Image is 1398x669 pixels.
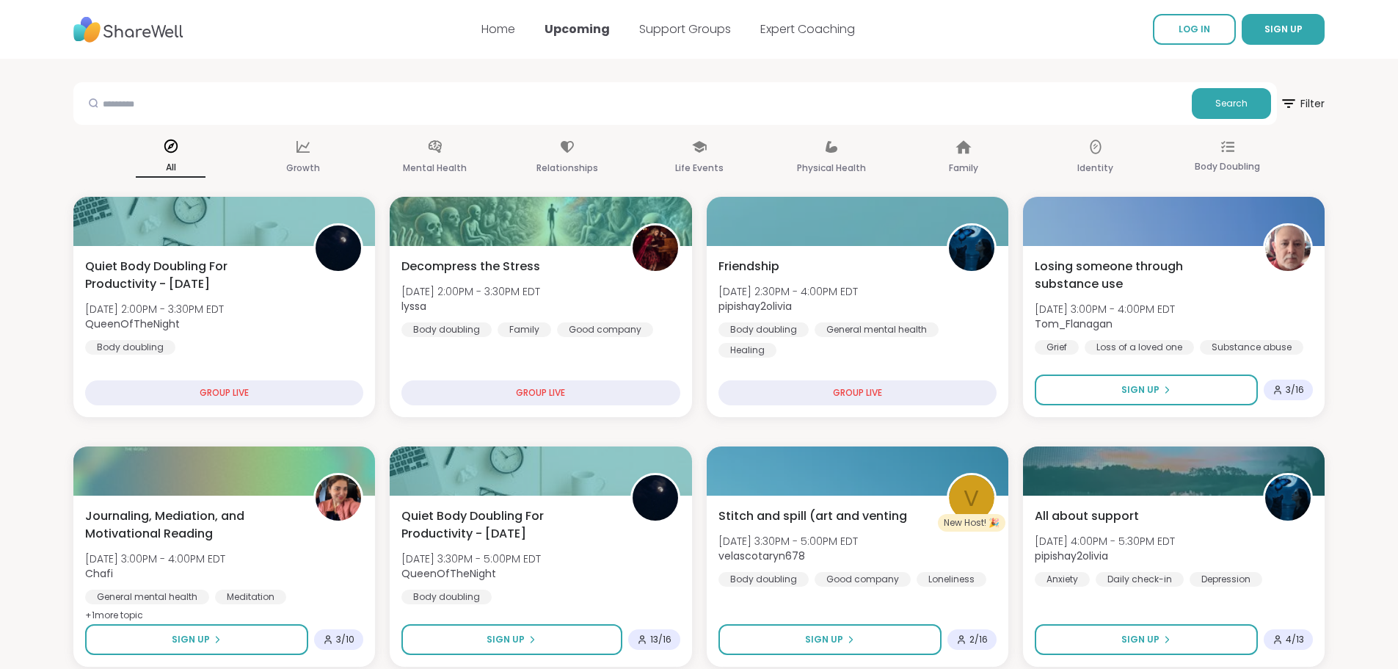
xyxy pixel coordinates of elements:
[85,566,113,581] b: Chafi
[401,590,492,604] div: Body doubling
[675,159,724,177] p: Life Events
[718,322,809,337] div: Body doubling
[85,380,363,405] div: GROUP LIVE
[760,21,855,37] a: Expert Coaching
[633,475,678,521] img: QueenOfTheNight
[1121,633,1159,646] span: Sign Up
[536,159,598,177] p: Relationships
[805,633,843,646] span: Sign Up
[557,322,653,337] div: Good company
[718,380,997,405] div: GROUP LIVE
[718,284,858,299] span: [DATE] 2:30PM - 4:00PM EDT
[1035,302,1175,317] span: [DATE] 3:00PM - 4:00PM EDT
[917,572,986,587] div: Loneliness
[797,159,866,177] p: Physical Health
[718,299,792,314] b: pipishay2olivia
[815,322,939,337] div: General mental health
[1200,340,1303,355] div: Substance abuse
[1265,475,1311,521] img: pipishay2olivia
[1264,23,1303,35] span: SIGN UP
[498,322,551,337] div: Family
[1035,624,1258,655] button: Sign Up
[316,225,361,271] img: QueenOfTheNight
[718,572,809,587] div: Body doubling
[718,507,907,525] span: Stitch and spill (art and venting
[1077,159,1113,177] p: Identity
[1242,14,1325,45] button: SIGN UP
[401,507,614,543] span: Quiet Body Doubling For Productivity - [DATE]
[401,258,540,275] span: Decompress the Stress
[85,590,209,604] div: General mental health
[1096,572,1184,587] div: Daily check-in
[718,258,779,275] span: Friendship
[85,258,297,293] span: Quiet Body Doubling For Productivity - [DATE]
[85,302,224,317] span: [DATE] 2:00PM - 3:30PM EDT
[964,481,979,516] span: v
[718,343,776,358] div: Healing
[401,284,540,299] span: [DATE] 2:00PM - 3:30PM EDT
[85,552,225,566] span: [DATE] 3:00PM - 4:00PM EDT
[1035,340,1079,355] div: Grief
[718,534,858,549] span: [DATE] 3:30PM - 5:00PM EDT
[1035,507,1139,525] span: All about support
[949,225,994,271] img: pipishay2olivia
[85,317,180,331] b: QueenOfTheNight
[401,566,496,581] b: QueenOfTheNight
[136,159,205,178] p: All
[1085,340,1194,355] div: Loss of a loved one
[316,475,361,521] img: Chafi
[545,21,610,37] a: Upcoming
[401,299,426,314] b: lyssa
[336,634,354,646] span: 3 / 10
[1035,317,1113,331] b: Tom_Flanagan
[481,21,515,37] a: Home
[815,572,911,587] div: Good company
[1280,86,1325,121] span: Filter
[1035,534,1175,549] span: [DATE] 4:00PM - 5:30PM EDT
[85,507,297,543] span: Journaling, Mediation, and Motivational Reading
[1035,549,1108,563] b: pipishay2olivia
[1035,258,1247,293] span: Losing someone through substance use
[633,225,678,271] img: lyssa
[85,340,175,355] div: Body doubling
[85,624,308,655] button: Sign Up
[286,159,320,177] p: Growth
[1195,158,1260,176] p: Body Doubling
[401,380,680,405] div: GROUP LIVE
[215,590,286,604] div: Meditation
[1192,88,1271,119] button: Search
[650,634,671,646] span: 13 / 16
[403,159,467,177] p: Mental Health
[1035,572,1090,587] div: Anxiety
[969,634,988,646] span: 2 / 16
[1190,572,1262,587] div: Depression
[718,624,942,655] button: Sign Up
[401,322,492,337] div: Body doubling
[1121,383,1159,397] span: Sign Up
[949,159,978,177] p: Family
[718,549,805,563] b: velascotaryn678
[1153,14,1236,45] a: LOG IN
[1265,225,1311,271] img: Tom_Flanagan
[1286,384,1304,396] span: 3 / 16
[1215,97,1248,110] span: Search
[401,624,622,655] button: Sign Up
[1280,82,1325,125] button: Filter
[1179,23,1210,35] span: LOG IN
[487,633,525,646] span: Sign Up
[639,21,731,37] a: Support Groups
[1035,375,1258,405] button: Sign Up
[172,633,210,646] span: Sign Up
[73,10,183,50] img: ShareWell Nav Logo
[1286,634,1304,646] span: 4 / 13
[401,552,541,566] span: [DATE] 3:30PM - 5:00PM EDT
[938,514,1005,532] div: New Host! 🎉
